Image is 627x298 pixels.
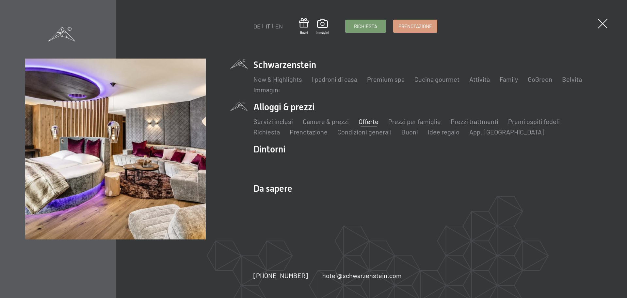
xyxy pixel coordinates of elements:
[414,75,459,83] a: Cucina gourmet
[469,128,544,136] a: App. [GEOGRAPHIC_DATA]
[290,128,328,136] a: Prenotazione
[253,86,280,94] a: Immagini
[562,75,582,83] a: Belvita
[253,75,302,83] a: New & Highlights
[275,23,283,30] a: EN
[428,128,459,136] a: Idee regalo
[469,75,490,83] a: Attività
[253,272,308,279] span: [PHONE_NUMBER]
[367,75,405,83] a: Premium spa
[299,30,309,35] span: Buoni
[354,23,377,30] span: Richiesta
[398,23,432,30] span: Prenotazione
[312,75,357,83] a: I padroni di casa
[508,117,560,125] a: Premi ospiti fedeli
[388,117,441,125] a: Prezzi per famiglie
[253,117,293,125] a: Servizi inclusi
[359,117,378,125] a: Offerte
[346,20,386,32] a: Richiesta
[337,128,392,136] a: Condizioni generali
[299,18,309,35] a: Buoni
[303,117,349,125] a: Camere & prezzi
[316,19,329,35] a: Immagini
[500,75,518,83] a: Family
[253,271,308,280] a: [PHONE_NUMBER]
[528,75,552,83] a: GoGreen
[316,30,329,35] span: Immagini
[451,117,498,125] a: Prezzi trattmenti
[265,23,270,30] a: IT
[401,128,418,136] a: Buoni
[394,20,437,32] a: Prenotazione
[322,271,402,280] a: hotel@schwarzenstein.com
[253,128,280,136] a: Richiesta
[253,23,261,30] a: DE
